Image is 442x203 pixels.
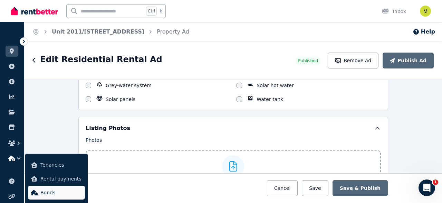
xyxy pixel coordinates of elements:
span: Ctrl [146,7,157,16]
label: Solar hot water [257,82,294,89]
a: Unit 2011/[STREET_ADDRESS] [52,28,144,35]
button: Publish Ad [383,53,434,68]
label: Water tank [257,96,283,103]
h5: Listing Photos [86,124,130,132]
span: Bonds [40,188,82,197]
button: Save [302,180,328,196]
a: Rental payments [28,172,85,186]
h1: Edit Residential Rental Ad [40,54,162,65]
button: Save & Publish [333,180,388,196]
button: Help [413,28,435,36]
img: RentBetter [11,6,58,16]
span: Tenancies [40,161,82,169]
span: ORGANISE [6,38,27,43]
label: Solar panels [106,96,135,103]
p: Photos [86,137,381,144]
button: Cancel [267,180,298,196]
span: 1 [433,179,438,185]
img: michelle_low@zoho.com [420,6,431,17]
a: Tenancies [28,158,85,172]
span: Published [298,58,318,64]
span: k [160,8,162,14]
button: Remove Ad [328,53,378,68]
label: Grey-water system [106,82,152,89]
span: Rental payments [40,175,82,183]
nav: Breadcrumb [24,22,198,41]
div: Inbox [382,8,406,15]
a: Property Ad [157,28,189,35]
iframe: Intercom live chat [419,179,435,196]
a: Bonds [28,186,85,200]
